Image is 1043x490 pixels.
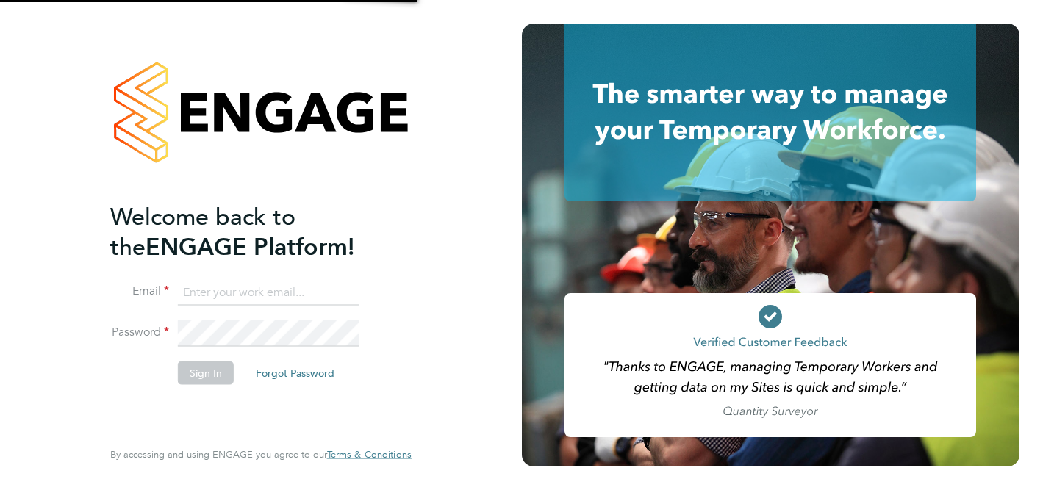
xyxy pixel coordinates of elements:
h2: ENGAGE Platform! [110,201,397,262]
label: Email [110,284,169,299]
span: Terms & Conditions [327,448,412,461]
input: Enter your work email... [178,279,359,306]
button: Forgot Password [244,361,346,385]
label: Password [110,325,169,340]
button: Sign In [178,361,234,385]
a: Terms & Conditions [327,449,412,461]
span: By accessing and using ENGAGE you agree to our [110,448,412,461]
span: Welcome back to the [110,202,295,261]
